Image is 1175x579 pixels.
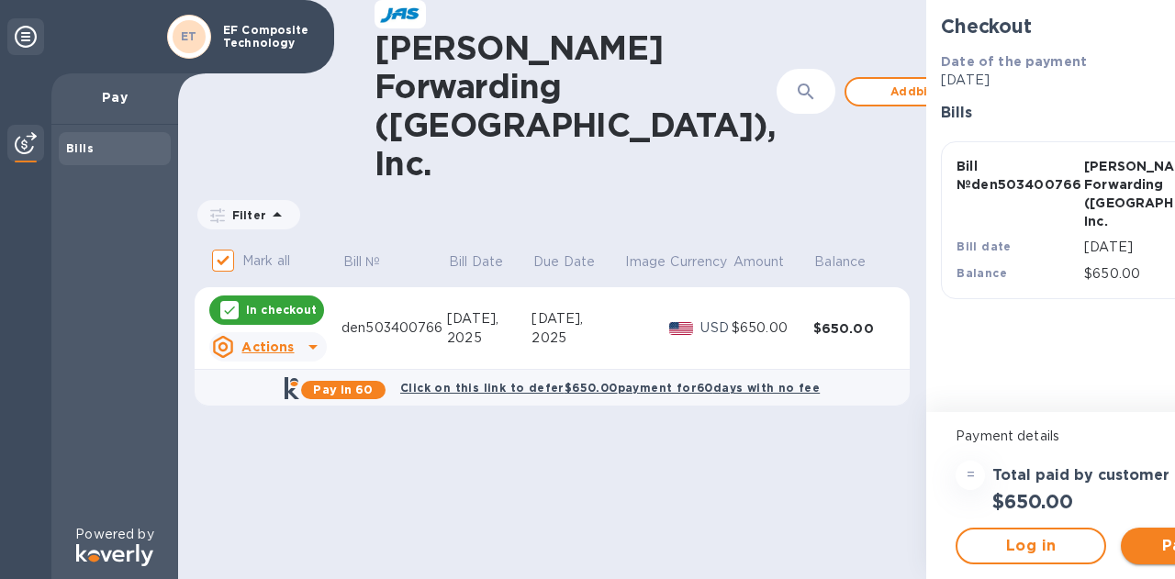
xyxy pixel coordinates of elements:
[732,318,813,338] div: $650.00
[625,252,666,272] p: Image
[956,461,985,490] div: =
[941,54,1087,69] b: Date of the payment
[532,309,623,328] div: [DATE],
[343,252,405,272] span: Bill №
[341,318,447,338] div: den503400766
[957,239,1012,253] b: Bill date
[532,328,623,348] div: 2025
[181,29,197,43] b: ET
[343,252,381,272] p: Bill №
[957,157,1077,194] p: Bill № den503400766
[533,252,595,272] p: Due Date
[66,141,94,155] b: Bills
[66,88,163,106] p: Pay
[814,252,866,272] p: Balance
[313,383,373,396] b: Pay in 60
[76,544,153,566] img: Logo
[449,252,527,272] span: Bill Date
[956,528,1106,564] button: Log in
[246,302,317,317] p: In checkout
[242,251,290,271] p: Mark all
[814,252,890,272] span: Balance
[700,318,732,338] p: USD
[449,252,503,272] p: Bill Date
[533,252,619,272] span: Due Date
[861,81,966,103] span: Add bill
[972,535,1090,557] span: Log in
[845,77,982,106] button: Addbill
[400,381,820,395] b: Click on this link to defer $650.00 payment for 60 days with no fee
[75,525,153,544] p: Powered by
[733,252,809,272] span: Amount
[813,319,895,338] div: $650.00
[241,340,294,354] u: Actions
[447,328,532,348] div: 2025
[447,309,532,328] div: [DATE],
[670,252,727,272] p: Currency
[375,28,777,183] h1: [PERSON_NAME] Forwarding ([GEOGRAPHIC_DATA]), Inc.
[992,490,1073,513] h2: $650.00
[992,467,1169,484] h3: Total paid by customer
[957,266,1007,280] b: Balance
[669,322,694,335] img: USD
[733,252,785,272] p: Amount
[225,207,266,223] p: Filter
[223,24,315,50] p: EF Composite Technology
